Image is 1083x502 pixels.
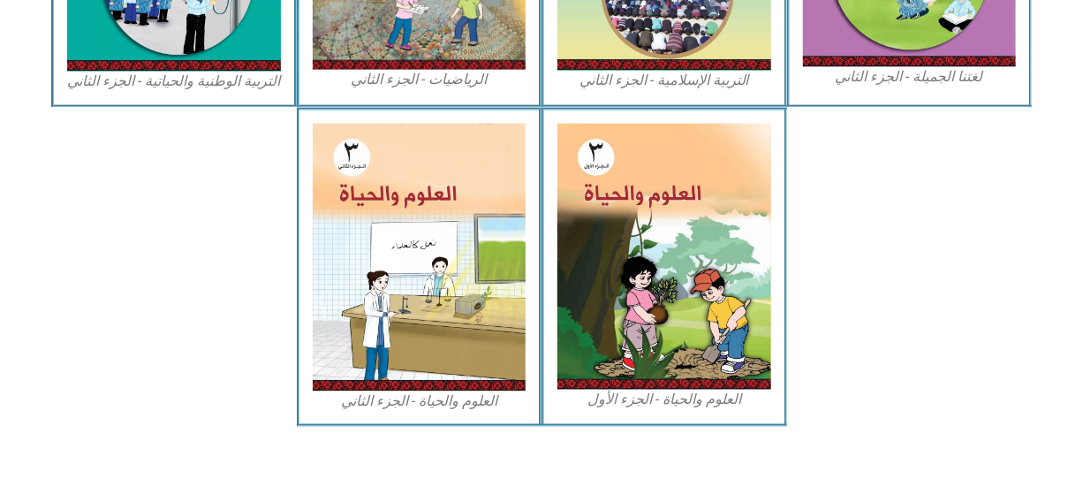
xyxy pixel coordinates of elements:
figcaption: العلوم والحياة - الجزء الثاني [313,392,526,411]
figcaption: الرياضيات - الجزء الثاني [313,70,526,89]
figcaption: العلوم والحياة - الجزء الأول [557,390,771,409]
figcaption: لغتنا الجميلة - الجزء الثاني [803,67,1017,87]
figcaption: التربية الوطنية والحياتية - الجزء الثاني [67,72,281,91]
figcaption: التربية الإسلامية - الجزء الثاني [557,71,771,90]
